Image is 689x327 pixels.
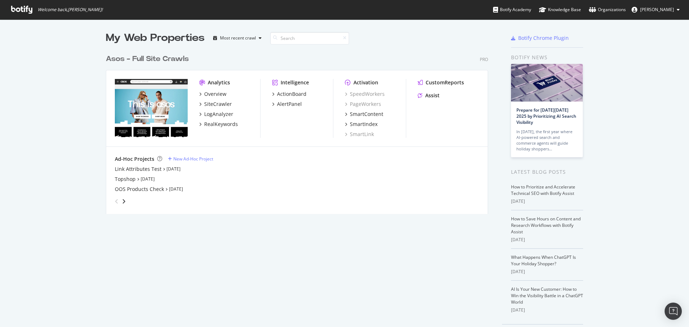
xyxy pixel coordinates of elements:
[199,111,233,118] a: LogAnalyzer
[204,90,226,98] div: Overview
[511,184,575,196] a: How to Prioritize and Accelerate Technical SEO with Botify Assist
[511,34,569,42] a: Botify Chrome Plugin
[511,268,583,275] div: [DATE]
[511,286,583,305] a: AI Is Your New Customer: How to Win the Visibility Battle in a ChatGPT World
[115,155,154,163] div: Ad-Hoc Projects
[640,6,674,13] span: Kerry Collins
[511,307,583,313] div: [DATE]
[539,6,581,13] div: Knowledge Base
[345,101,381,108] a: PageWorkers
[106,54,189,64] div: Asos - Full Site Crawls
[493,6,531,13] div: Botify Academy
[626,4,685,15] button: [PERSON_NAME]
[418,79,464,86] a: CustomReports
[350,111,383,118] div: SmartContent
[353,79,378,86] div: Activation
[511,254,576,267] a: What Happens When ChatGPT Is Your Holiday Shopper?
[511,198,583,205] div: [DATE]
[38,7,103,13] span: Welcome back, [PERSON_NAME] !
[426,79,464,86] div: CustomReports
[115,165,161,173] a: Link Attributes Test
[425,92,440,99] div: Assist
[121,198,126,205] div: angle-right
[511,53,583,61] div: Botify news
[277,90,306,98] div: ActionBoard
[115,79,188,137] img: www.asos.com
[511,168,583,176] div: Latest Blog Posts
[281,79,309,86] div: Intelligence
[345,131,374,138] a: SmartLink
[665,303,682,320] div: Open Intercom Messenger
[345,121,378,128] a: SmartIndex
[345,90,385,98] a: SpeedWorkers
[516,107,576,125] a: Prepare for [DATE][DATE] 2025 by Prioritizing AI Search Visibility
[199,101,232,108] a: SiteCrawler
[480,56,488,62] div: Pro
[511,237,583,243] div: [DATE]
[199,121,238,128] a: RealKeywords
[204,121,238,128] div: RealKeywords
[277,101,302,108] div: AlertPanel
[173,156,213,162] div: New Ad-Hoc Project
[516,129,577,152] div: In [DATE], the first year where AI-powered search and commerce agents will guide holiday shoppers…
[204,111,233,118] div: LogAnalyzer
[418,92,440,99] a: Assist
[272,90,306,98] a: ActionBoard
[115,176,136,183] a: Topshop
[350,121,378,128] div: SmartIndex
[106,31,205,45] div: My Web Properties
[112,196,121,207] div: angle-left
[106,45,494,214] div: grid
[511,64,583,102] img: Prepare for Black Friday 2025 by Prioritizing AI Search Visibility
[168,156,213,162] a: New Ad-Hoc Project
[589,6,626,13] div: Organizations
[204,101,232,108] div: SiteCrawler
[511,216,581,235] a: How to Save Hours on Content and Research Workflows with Botify Assist
[167,166,181,172] a: [DATE]
[106,54,192,64] a: Asos - Full Site Crawls
[210,32,264,44] button: Most recent crawl
[169,186,183,192] a: [DATE]
[272,101,302,108] a: AlertPanel
[345,111,383,118] a: SmartContent
[199,90,226,98] a: Overview
[208,79,230,86] div: Analytics
[115,186,164,193] a: OOS Products Check
[141,176,155,182] a: [DATE]
[270,32,349,45] input: Search
[518,34,569,42] div: Botify Chrome Plugin
[220,36,256,40] div: Most recent crawl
